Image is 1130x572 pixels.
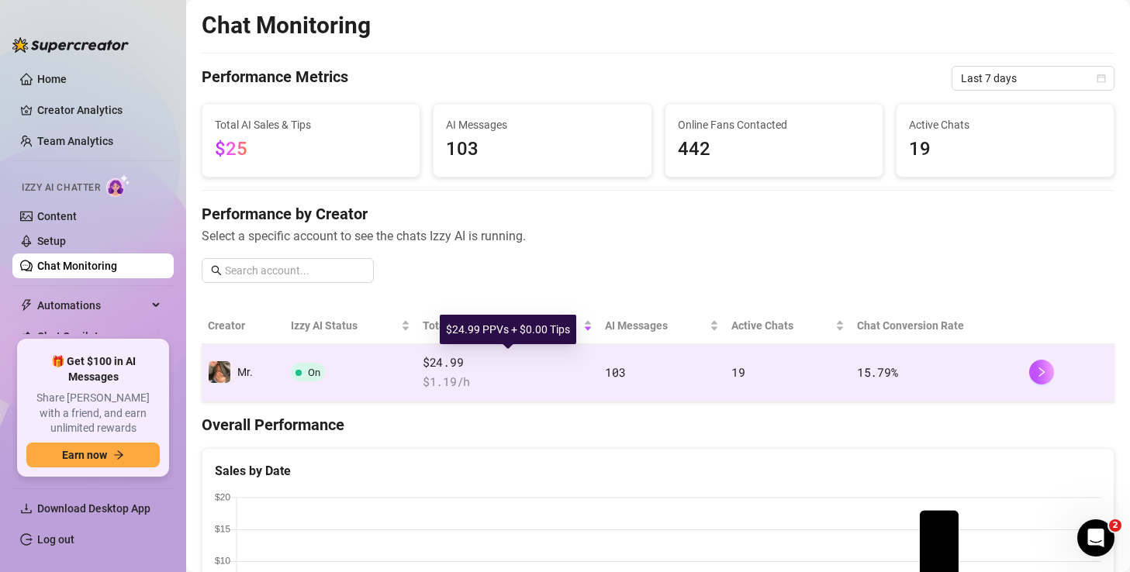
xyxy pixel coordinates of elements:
[308,367,320,378] span: On
[37,235,66,247] a: Setup
[202,203,1114,225] h4: Performance by Creator
[113,450,124,460] span: arrow-right
[678,116,870,133] span: Online Fans Contacted
[215,138,247,160] span: $25
[1109,519,1121,532] span: 2
[605,317,707,334] span: AI Messages
[851,308,1023,344] th: Chat Conversion Rate
[202,11,371,40] h2: Chat Monitoring
[440,315,576,344] div: $24.99 PPVs + $0.00 Tips
[37,260,117,272] a: Chat Monitoring
[20,502,33,515] span: download
[731,317,832,334] span: Active Chats
[423,317,580,334] span: Total AI Sales & Tips
[202,414,1114,436] h4: Overall Performance
[37,210,77,222] a: Content
[416,308,599,344] th: Total AI Sales & Tips
[605,364,625,380] span: 103
[37,502,150,515] span: Download Desktop App
[731,364,745,380] span: 19
[423,373,593,391] span: $ 1.19 /h
[202,66,348,91] h4: Performance Metrics
[215,461,1101,481] div: Sales by Date
[1029,360,1054,384] button: right
[225,262,365,279] input: Search account...
[26,354,160,384] span: 🎁 Get $100 in AI Messages
[12,37,129,53] img: logo-BBDzfeDw.svg
[209,361,230,383] img: Mr.
[285,308,416,344] th: Izzy AI Status
[211,265,222,276] span: search
[37,73,67,85] a: Home
[857,364,897,380] span: 15.79 %
[26,443,160,467] button: Earn nowarrow-right
[446,135,638,164] span: 103
[37,293,147,318] span: Automations
[1097,74,1106,83] span: calendar
[37,324,147,349] span: Chat Copilot
[37,98,161,122] a: Creator Analytics
[37,533,74,546] a: Log out
[202,226,1114,246] span: Select a specific account to see the chats Izzy AI is running.
[909,135,1101,164] span: 19
[446,116,638,133] span: AI Messages
[20,299,33,312] span: thunderbolt
[599,308,725,344] th: AI Messages
[961,67,1105,90] span: Last 7 days
[215,116,407,133] span: Total AI Sales & Tips
[202,308,285,344] th: Creator
[106,174,130,197] img: AI Chatter
[909,116,1101,133] span: Active Chats
[62,449,107,461] span: Earn now
[291,317,398,334] span: Izzy AI Status
[423,353,593,372] span: $24.99
[20,331,30,342] img: Chat Copilot
[725,308,851,344] th: Active Chats
[1036,367,1047,377] span: right
[678,135,870,164] span: 442
[237,366,253,378] span: Mr.
[37,135,113,147] a: Team Analytics
[1077,519,1114,556] iframe: Intercom live chat
[22,181,100,195] span: Izzy AI Chatter
[26,391,160,436] span: Share [PERSON_NAME] with a friend, and earn unlimited rewards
